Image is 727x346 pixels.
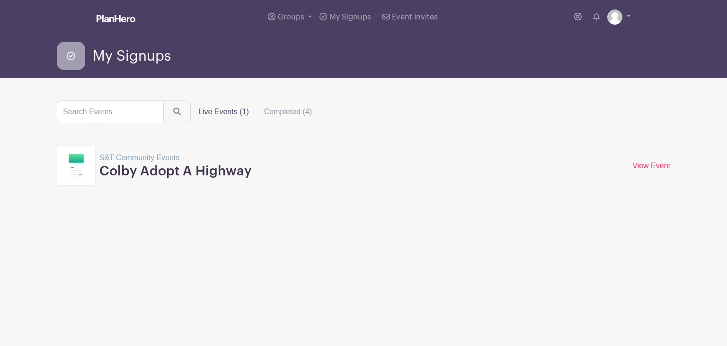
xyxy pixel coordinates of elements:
[69,154,84,178] img: template5-56c615b85d9d23f07d74b01a14accf4829a5d2748e13f294e2c976ec4d5c7766.svg
[57,100,164,123] input: Search Events
[278,13,304,21] span: Groups
[93,48,171,64] span: My Signups
[99,164,251,180] h3: Colby Adopt A Highway
[99,152,251,164] p: S&T Community Events
[97,15,135,22] img: logo_white-6c42ec7e38ccf1d336a20a19083b03d10ae64f83f12c07503d8b9e83406b4c7d.svg
[607,9,622,25] img: default-ce2991bfa6775e67f084385cd625a349d9dcbb7a52a09fb2fda1e96e2d18dcdb.png
[329,13,371,21] span: My Signups
[392,13,438,21] span: Event Invites
[191,102,319,121] div: filters
[257,102,319,121] label: Completed (4)
[191,102,257,121] label: Live Events (1)
[632,162,670,170] a: View Event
